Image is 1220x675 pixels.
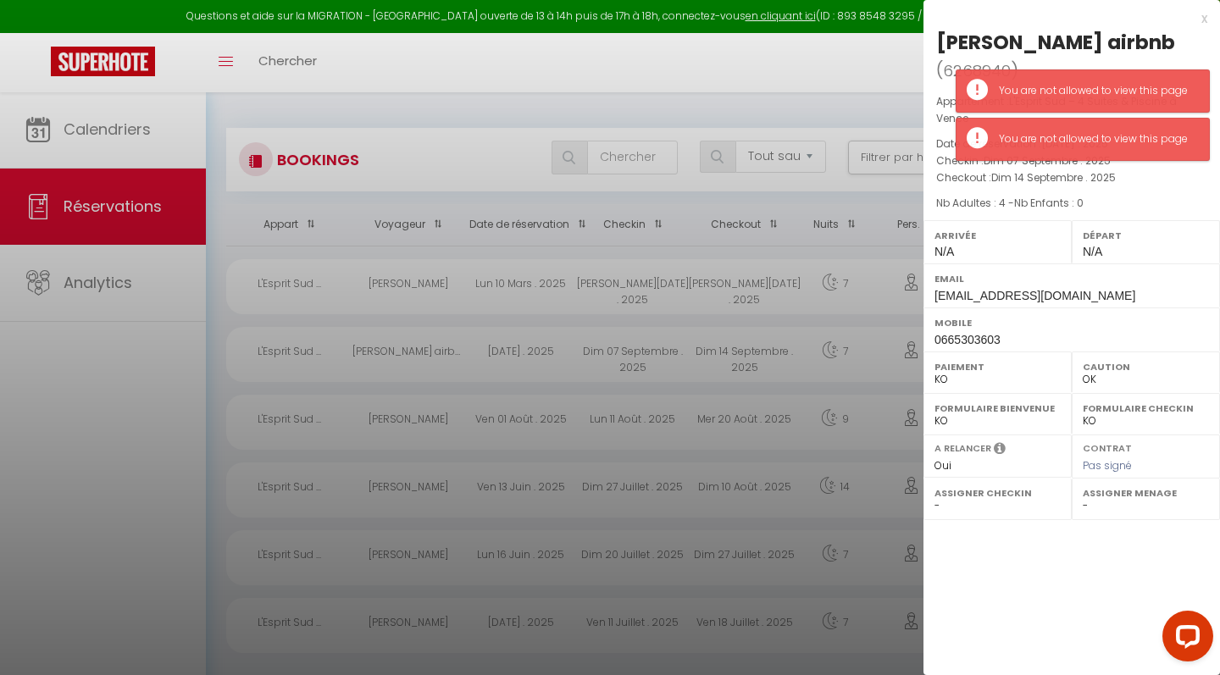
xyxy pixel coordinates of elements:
[936,169,1207,186] p: Checkout :
[999,83,1192,99] div: You are not allowed to view this page
[936,58,1018,82] span: ( )
[934,484,1061,501] label: Assigner Checkin
[934,333,1001,346] span: 0665303603
[934,358,1061,375] label: Paiement
[1083,245,1102,258] span: N/A
[1083,458,1132,473] span: Pas signé
[994,441,1006,460] i: Sélectionner OUI si vous souhaiter envoyer les séquences de messages post-checkout
[934,270,1209,287] label: Email
[1149,604,1220,675] iframe: LiveChat chat widget
[1083,441,1132,452] label: Contrat
[936,136,1207,152] p: Date de réservation :
[934,400,1061,417] label: Formulaire Bienvenue
[934,245,954,258] span: N/A
[934,289,1135,302] span: [EMAIL_ADDRESS][DOMAIN_NAME]
[1014,196,1084,210] span: Nb Enfants : 0
[999,131,1192,147] div: You are not allowed to view this page
[934,441,991,456] label: A relancer
[1083,484,1209,501] label: Assigner Menage
[984,153,1111,168] span: Dim 07 Septembre . 2025
[936,93,1207,127] p: Appartement :
[936,29,1175,56] div: [PERSON_NAME] airbnb
[1083,227,1209,244] label: Départ
[991,170,1116,185] span: Dim 14 Septembre . 2025
[934,314,1209,331] label: Mobile
[934,227,1061,244] label: Arrivée
[1083,400,1209,417] label: Formulaire Checkin
[936,94,1177,125] span: L'Esprit Sud – 4 Suites & Piscine à Vence
[936,152,1207,169] p: Checkin :
[943,60,1011,81] span: 6268940
[923,8,1207,29] div: x
[936,196,1084,210] span: Nb Adultes : 4 -
[1083,358,1209,375] label: Caution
